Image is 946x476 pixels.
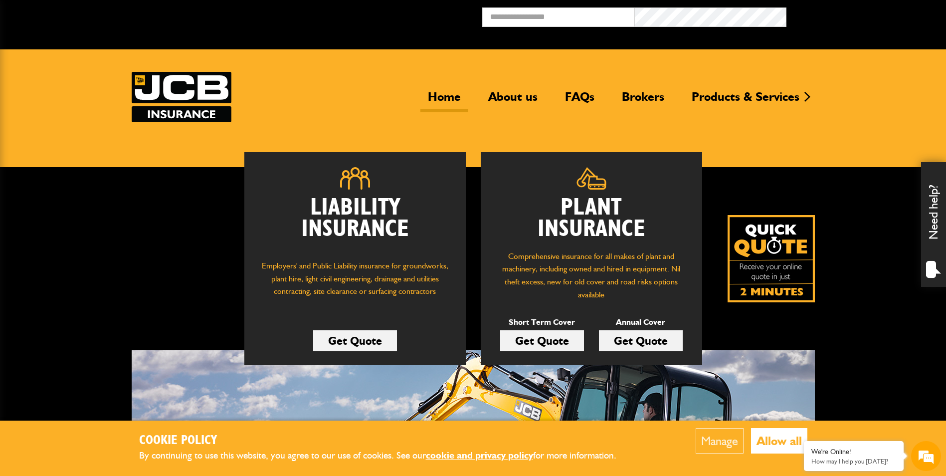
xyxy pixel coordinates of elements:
a: Brokers [614,89,672,112]
p: By continuing to use this website, you agree to our use of cookies. See our for more information. [139,448,633,464]
p: Annual Cover [599,316,683,329]
a: About us [481,89,545,112]
div: Need help? [921,162,946,287]
a: Products & Services [684,89,807,112]
p: Short Term Cover [500,316,584,329]
button: Manage [696,428,744,454]
a: Home [420,89,468,112]
div: We're Online! [811,448,896,456]
img: Quick Quote [728,215,815,302]
button: Allow all [751,428,807,454]
a: cookie and privacy policy [426,450,533,461]
h2: Plant Insurance [496,197,687,240]
img: JCB Insurance Services logo [132,72,231,122]
p: Employers' and Public Liability insurance for groundworks, plant hire, light civil engineering, d... [259,259,451,307]
h2: Liability Insurance [259,197,451,250]
a: Get Quote [599,330,683,351]
p: Comprehensive insurance for all makes of plant and machinery, including owned and hired in equipm... [496,250,687,301]
button: Broker Login [786,7,939,23]
a: Get your insurance quote isn just 2-minutes [728,215,815,302]
a: Get Quote [313,330,397,351]
a: FAQs [558,89,602,112]
a: Get Quote [500,330,584,351]
h2: Cookie Policy [139,433,633,449]
p: How may I help you today? [811,458,896,465]
a: JCB Insurance Services [132,72,231,122]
